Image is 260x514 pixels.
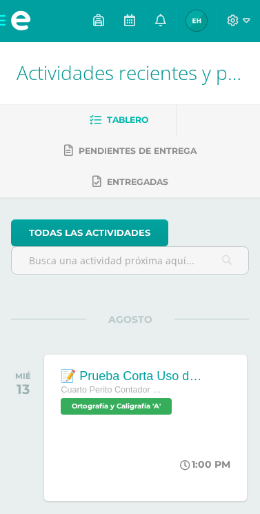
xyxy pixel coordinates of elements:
[64,140,197,162] a: Pendientes de entrega
[86,313,174,326] span: AGOSTO
[92,171,168,193] a: Entregadas
[11,219,168,246] a: todas las Actividades
[79,146,197,156] span: Pendientes de entrega
[12,247,248,274] input: Busca una actividad próxima aquí...
[61,398,172,415] span: Ortografía y Caligrafía 'A'
[15,381,31,397] div: 13
[186,10,207,31] img: f7308ab4caefd330006e7cd0818862a3.png
[15,371,31,381] div: MIÉ
[107,177,168,187] span: Entregadas
[61,368,206,384] div: 📝 Prueba Corta Uso de la R y RR Uso de la X, [GEOGRAPHIC_DATA] y [GEOGRAPHIC_DATA]
[90,109,148,131] a: Tablero
[107,115,148,125] span: Tablero
[180,458,230,471] div: 1:00 PM
[61,385,164,395] span: Cuarto Perito Contador con Orientación en Computación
